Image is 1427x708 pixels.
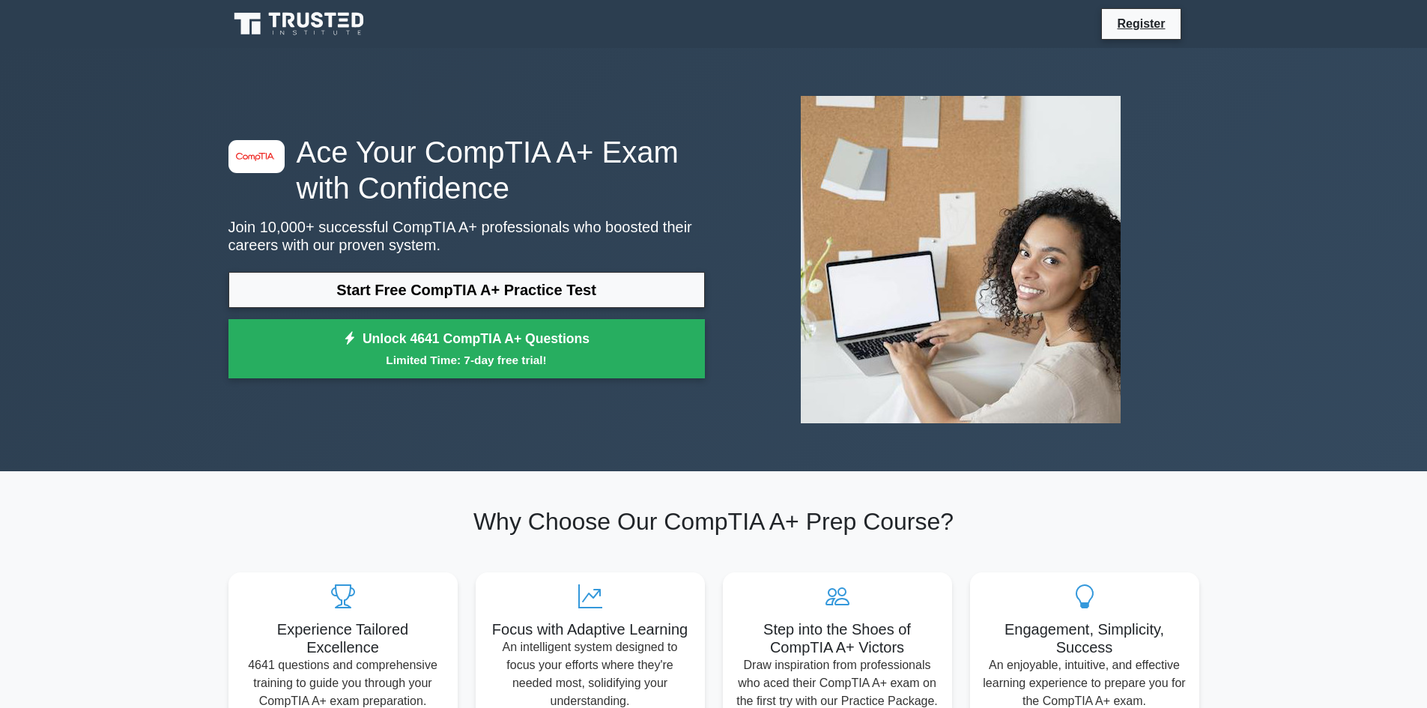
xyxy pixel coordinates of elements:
a: Register [1108,14,1174,33]
a: Start Free CompTIA A+ Practice Test [228,272,705,308]
h2: Why Choose Our CompTIA A+ Prep Course? [228,507,1199,536]
a: Unlock 4641 CompTIA A+ QuestionsLimited Time: 7-day free trial! [228,319,705,379]
h5: Focus with Adaptive Learning [488,620,693,638]
p: Join 10,000+ successful CompTIA A+ professionals who boosted their careers with our proven system. [228,218,705,254]
small: Limited Time: 7-day free trial! [247,351,686,369]
h1: Ace Your CompTIA A+ Exam with Confidence [228,134,705,206]
h5: Engagement, Simplicity, Success [982,620,1187,656]
h5: Experience Tailored Excellence [240,620,446,656]
h5: Step into the Shoes of CompTIA A+ Victors [735,620,940,656]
